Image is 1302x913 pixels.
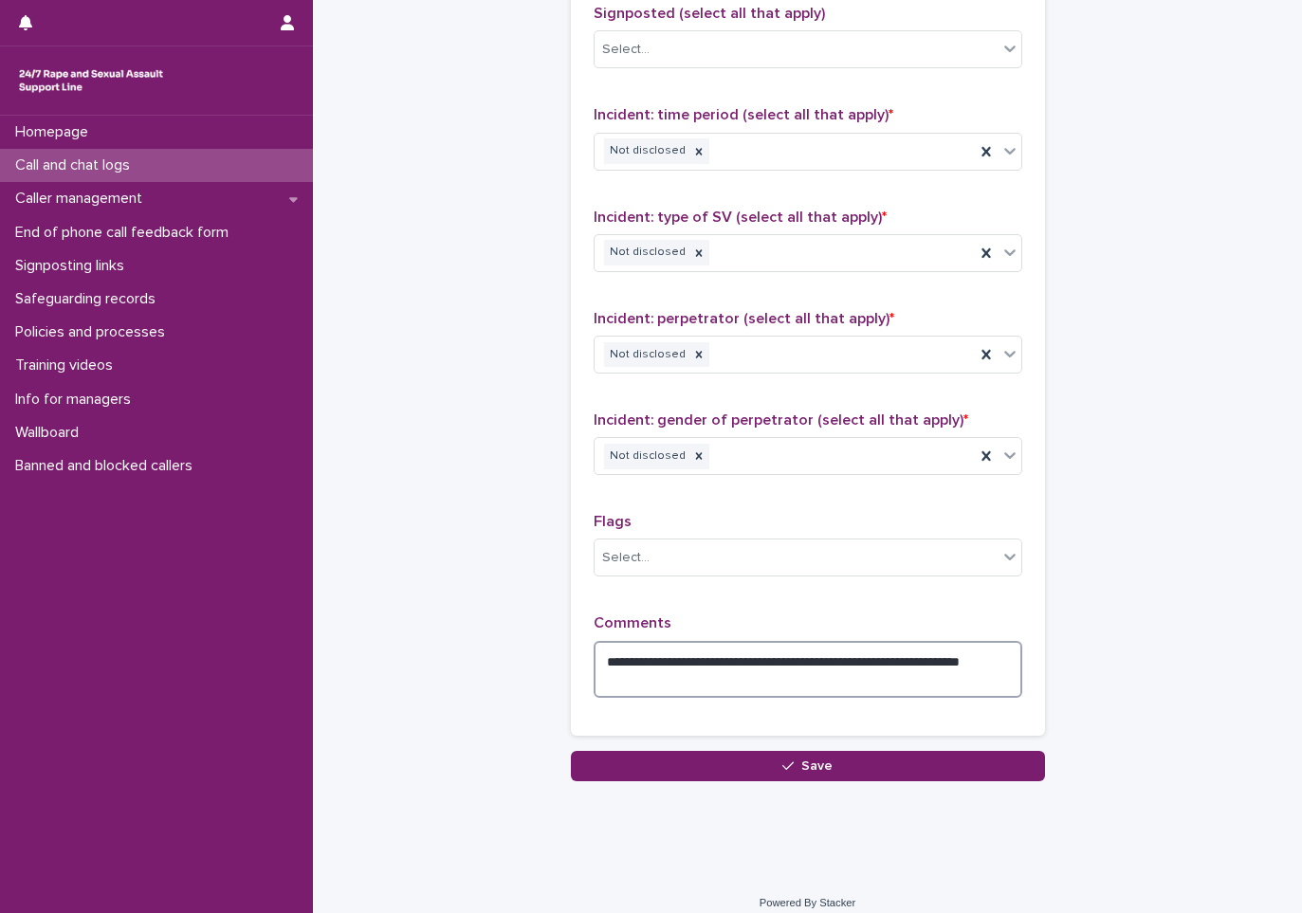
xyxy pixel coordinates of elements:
p: Policies and processes [8,323,180,341]
span: Flags [594,514,632,529]
span: Incident: gender of perpetrator (select all that apply) [594,412,968,428]
p: Caller management [8,190,157,208]
p: Signposting links [8,257,139,275]
div: Not disclosed [604,342,688,368]
div: Not disclosed [604,444,688,469]
div: Select... [602,40,650,60]
span: Signposted (select all that apply) [594,6,825,21]
p: End of phone call feedback form [8,224,244,242]
button: Save [571,751,1045,781]
p: Banned and blocked callers [8,457,208,475]
p: Info for managers [8,391,146,409]
p: Training videos [8,356,128,374]
span: Save [801,759,833,773]
div: Select... [602,548,650,568]
div: Not disclosed [604,240,688,265]
span: Incident: type of SV (select all that apply) [594,210,887,225]
p: Wallboard [8,424,94,442]
a: Powered By Stacker [760,897,855,908]
span: Incident: time period (select all that apply) [594,107,893,122]
span: Comments [594,615,671,630]
p: Call and chat logs [8,156,145,174]
p: Safeguarding records [8,290,171,308]
span: Incident: perpetrator (select all that apply) [594,311,894,326]
p: Homepage [8,123,103,141]
img: rhQMoQhaT3yELyF149Cw [15,62,167,100]
div: Not disclosed [604,138,688,164]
